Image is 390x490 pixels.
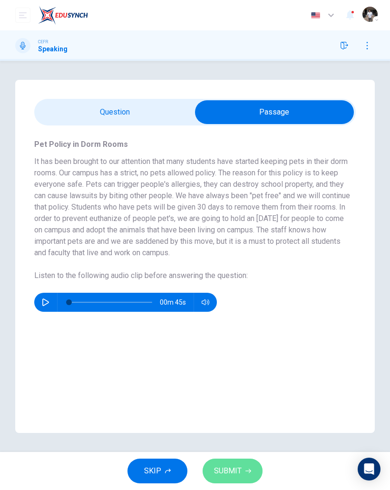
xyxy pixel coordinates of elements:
h6: Listen to the following audio clip before answering the question : [34,270,352,281]
div: Open Intercom Messenger [358,458,380,480]
span: Pet Policy in Dorm Rooms [34,140,128,149]
span: 00m 45s [160,293,194,312]
span: SUBMIT [214,464,242,478]
span: SKIP [144,464,161,478]
button: open mobile menu [15,8,30,23]
h6: It has been brought to our attention that many students have started keeping pets in their dorm r... [34,156,352,259]
span: CEFR [38,38,48,45]
img: Profile picture [362,7,378,22]
h1: Speaking [38,45,68,53]
button: SKIP [127,459,187,483]
img: en [310,12,322,19]
button: SUBMIT [203,459,263,483]
img: ELTC logo [38,6,88,25]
